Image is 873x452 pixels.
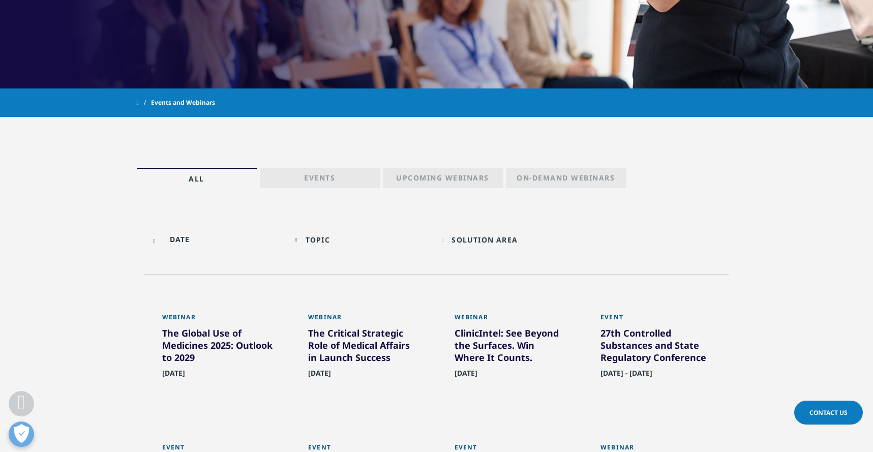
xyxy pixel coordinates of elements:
a: All [137,168,257,188]
input: DATE [149,228,286,251]
span: [DATE] [308,368,331,384]
div: Webinar [308,313,419,327]
div: ClinicIntel: See Beyond the Surfaces. Win Where It Counts. [455,327,565,368]
p: Upcoming Webinars [396,173,489,187]
a: Webinar The Critical Strategic Role of Medical Affairs in Launch Success [DATE] [308,313,419,402]
div: Webinar [455,313,565,327]
span: [DATE] - [DATE] [600,368,652,384]
span: Events and Webinars [151,94,215,112]
div: Webinar [162,313,273,327]
a: Webinar The Global Use of Medicines 2025: Outlook to 2029 [DATE] [162,313,273,402]
div: Solution Area facet. [451,235,518,245]
button: Open Preferences [9,421,34,447]
p: Events [304,173,335,187]
div: Event [600,313,711,327]
p: On-Demand Webinars [517,173,615,187]
div: The Global Use of Medicines 2025: Outlook to 2029 [162,327,273,368]
a: Upcoming Webinars [383,168,503,188]
a: Contact Us [794,401,863,425]
p: All [189,174,204,188]
span: Contact Us [809,408,848,417]
span: [DATE] [455,368,477,384]
div: The Critical Strategic Role of Medical Affairs in Launch Success [308,327,419,368]
div: 27th Controlled Substances and State Regulatory Conference [600,327,711,368]
div: Topic facet. [306,235,330,245]
a: On-Demand Webinars [506,168,626,188]
a: Event 27th Controlled Substances and State Regulatory Conference [DATE] - [DATE] [600,313,711,402]
a: Webinar ClinicIntel: See Beyond the Surfaces. Win Where It Counts. [DATE] [455,313,565,402]
span: [DATE] [162,368,185,384]
a: Events [260,168,380,188]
